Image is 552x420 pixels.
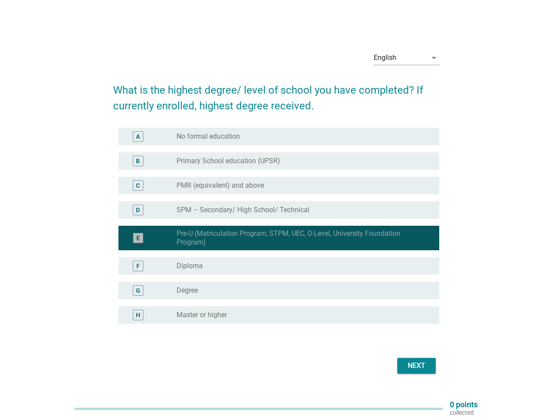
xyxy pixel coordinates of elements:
p: collected [450,409,478,416]
label: SPM – Secondary/ High School/ Technical [177,206,309,214]
label: Degree [177,286,198,295]
label: PMR (equivalent) and above [177,181,264,190]
div: D [136,206,140,215]
div: B [136,157,140,166]
div: A [136,132,140,141]
i: arrow_drop_down [429,52,439,63]
label: Pre-U (Matriculation Program, STPM, UEC, O-Level, University Foundation Program) [177,229,425,247]
div: Next [404,360,429,371]
div: G [136,286,140,295]
div: H [136,311,140,320]
div: English [374,54,396,62]
div: F [136,262,140,271]
h2: What is the highest degree/ level of school you have completed? If currently enrolled, highest de... [113,73,439,114]
label: No formal education [177,132,240,141]
label: Master or higher [177,311,227,319]
label: Diploma [177,262,203,270]
label: Primary School education (UPSR) [177,157,280,165]
div: C [136,181,140,190]
div: E [136,234,140,243]
button: Next [397,358,436,374]
p: 0 points [450,401,478,409]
